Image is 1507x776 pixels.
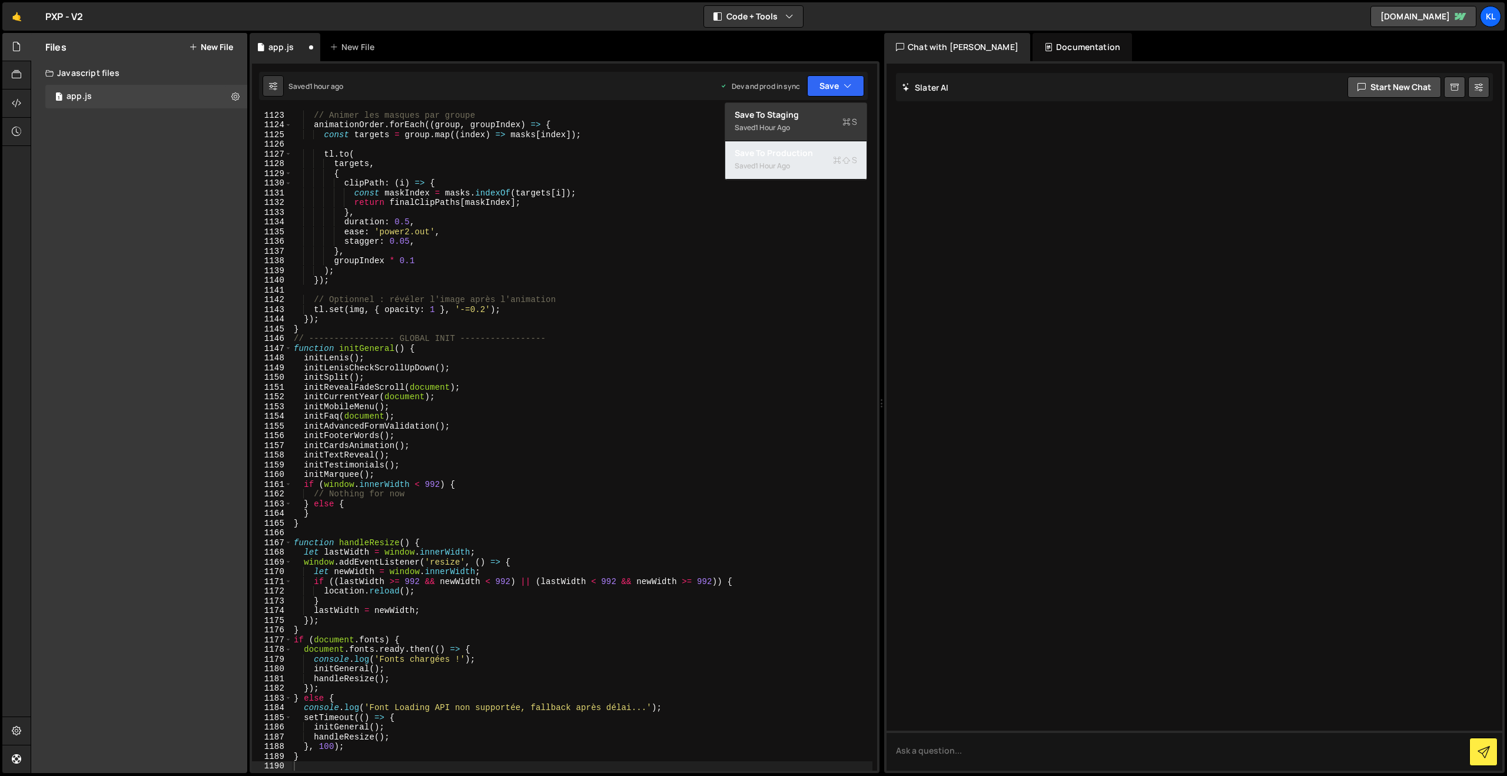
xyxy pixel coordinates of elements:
div: 1158 [252,450,292,460]
div: 1135 [252,227,292,237]
div: 1171 [252,577,292,587]
div: 1132 [252,198,292,208]
div: 1 hour ago [310,81,344,91]
div: 1172 [252,586,292,596]
div: 1149 [252,363,292,373]
div: 1134 [252,217,292,227]
h2: Files [45,41,67,54]
div: 1187 [252,732,292,742]
div: 1167 [252,538,292,548]
div: 1155 [252,422,292,432]
div: 1138 [252,256,292,266]
div: 1150 [252,373,292,383]
div: 1185 [252,713,292,723]
h2: Slater AI [902,82,949,93]
div: 1177 [252,635,292,645]
button: Save to ProductionS Saved1 hour ago [725,141,867,180]
div: 1131 [252,188,292,198]
div: 1175 [252,616,292,626]
div: app.js [67,91,92,102]
div: 1124 [252,120,292,130]
div: 1161 [252,480,292,490]
div: app.js [268,41,294,53]
div: 1153 [252,402,292,412]
div: 1190 [252,761,292,771]
div: 1152 [252,392,292,402]
div: 1125 [252,130,292,140]
div: 1126 [252,140,292,150]
div: Saved [735,121,857,135]
div: 1188 [252,742,292,752]
div: 1166 [252,528,292,538]
button: Save to StagingS Saved1 hour ago [725,103,867,141]
a: 🤙 [2,2,31,31]
button: New File [189,42,233,52]
div: 1145 [252,324,292,334]
div: 1142 [252,295,292,305]
div: 1144 [252,314,292,324]
div: 1180 [252,664,292,674]
div: 1159 [252,460,292,470]
div: 1183 [252,694,292,704]
div: 1164 [252,509,292,519]
div: New File [330,41,379,53]
div: 1182 [252,684,292,694]
span: S [842,116,857,128]
span: 1 [55,93,62,102]
div: 1137 [252,247,292,257]
div: 1146 [252,334,292,344]
a: [DOMAIN_NAME] [1370,6,1476,27]
div: 1 hour ago [755,122,790,132]
div: 1184 [252,703,292,713]
button: Code + Tools [704,6,803,27]
div: 1156 [252,431,292,441]
div: 1163 [252,499,292,509]
div: 1189 [252,752,292,762]
div: 1147 [252,344,292,354]
button: Save [807,75,864,97]
div: 1165 [252,519,292,529]
div: 1129 [252,169,292,179]
span: S [833,154,857,166]
div: 1168 [252,548,292,558]
a: Kl [1480,6,1501,27]
div: Save to Staging [735,109,857,121]
div: 1162 [252,489,292,499]
div: 1130 [252,178,292,188]
button: Start new chat [1347,77,1441,98]
div: 1170 [252,567,292,577]
div: 1140 [252,276,292,286]
div: Javascript files [31,61,247,85]
div: 1176 [252,625,292,635]
div: 1133 [252,208,292,218]
div: 1181 [252,674,292,684]
div: 1169 [252,558,292,568]
div: 1 hour ago [755,161,790,171]
div: PXP - V2 [45,9,83,24]
div: 1178 [252,645,292,655]
div: 1139 [252,266,292,276]
div: Dev and prod in sync [720,81,800,91]
div: 1173 [252,596,292,606]
div: 1160 [252,470,292,480]
div: 1174 [252,606,292,616]
div: 1136 [252,237,292,247]
div: 1186 [252,722,292,732]
div: Documentation [1033,33,1132,61]
div: 1141 [252,286,292,296]
div: 1151 [252,383,292,393]
div: 1143 [252,305,292,315]
div: 1148 [252,353,292,363]
div: Saved [288,81,343,91]
div: Saved [735,159,857,173]
div: 1154 [252,412,292,422]
div: 1128 [252,159,292,169]
div: Save to Production [735,147,857,159]
div: Chat with [PERSON_NAME] [884,33,1030,61]
div: 16752/45754.js [45,85,247,108]
div: 1123 [252,111,292,121]
div: 1157 [252,441,292,451]
div: 1127 [252,150,292,160]
div: 1179 [252,655,292,665]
